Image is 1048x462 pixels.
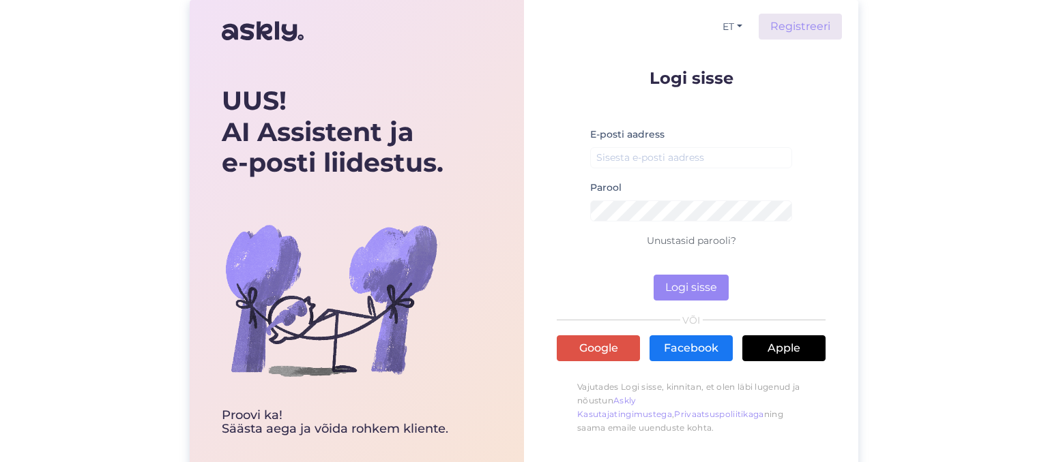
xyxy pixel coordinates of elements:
[577,395,672,419] a: Askly Kasutajatingimustega
[222,409,448,436] div: Proovi ka! Säästa aega ja võida rohkem kliente.
[680,315,703,325] span: VÕI
[717,17,748,37] button: ET
[222,191,440,409] img: bg-askly
[590,127,665,142] label: E-posti aadress
[557,335,640,361] a: Google
[590,181,622,195] label: Parool
[654,275,729,301] button: Logi sisse
[742,335,826,361] a: Apple
[674,409,763,419] a: Privaatsuspoliitikaga
[650,335,733,361] a: Facebook
[557,70,826,87] p: Logi sisse
[222,15,304,48] img: Askly
[557,373,826,442] p: Vajutades Logi sisse, kinnitan, et olen läbi lugenud ja nõustun , ning saama emaile uuenduste kohta.
[759,14,842,40] a: Registreeri
[222,85,448,179] div: UUS! AI Assistent ja e-posti liidestus.
[647,234,736,247] a: Unustasid parooli?
[590,147,792,168] input: Sisesta e-posti aadress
